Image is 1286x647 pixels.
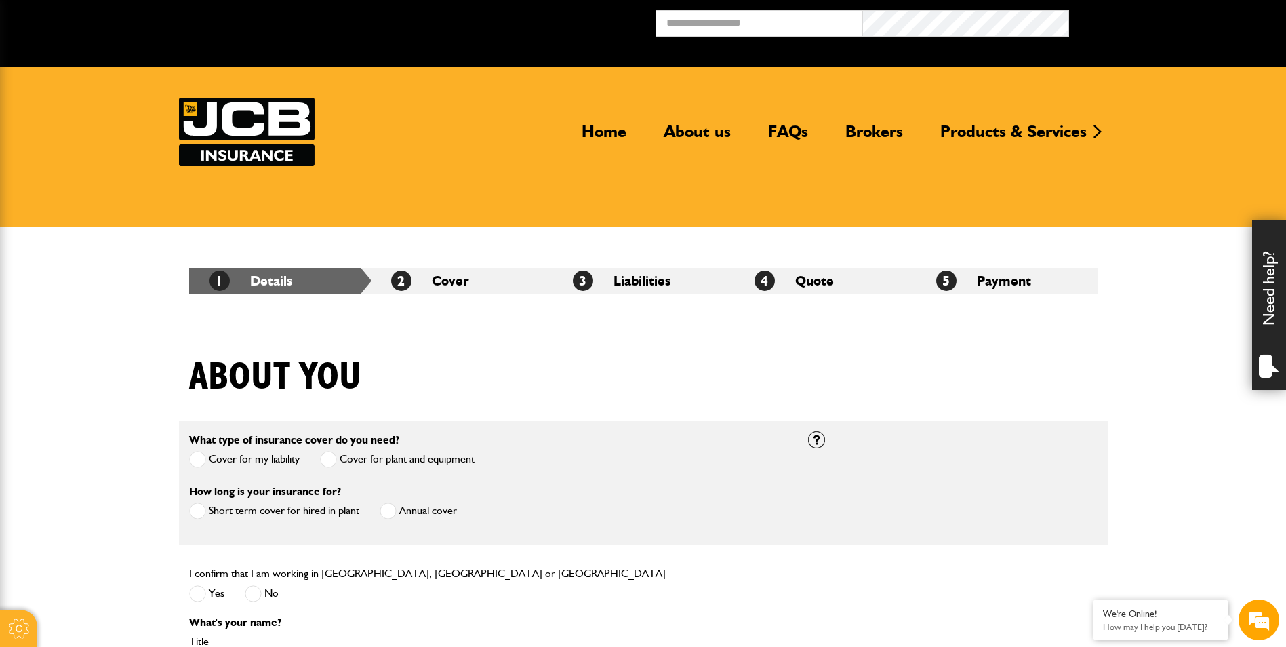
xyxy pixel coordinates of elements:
[916,268,1098,294] li: Payment
[371,268,552,294] li: Cover
[391,271,411,291] span: 2
[320,451,475,468] label: Cover for plant and equipment
[936,271,957,291] span: 5
[189,486,341,497] label: How long is your insurance for?
[835,121,913,153] a: Brokers
[734,268,916,294] li: Quote
[189,355,361,400] h1: About you
[758,121,818,153] a: FAQs
[209,271,230,291] span: 1
[552,268,734,294] li: Liabilities
[654,121,741,153] a: About us
[189,636,788,647] label: Title
[189,503,359,519] label: Short term cover for hired in plant
[189,617,788,628] p: What's your name?
[179,98,315,166] a: JCB Insurance Services
[1252,220,1286,390] div: Need help?
[1103,622,1218,632] p: How may I help you today?
[573,271,593,291] span: 3
[189,268,371,294] li: Details
[1069,10,1276,31] button: Broker Login
[1103,608,1218,620] div: We're Online!
[245,585,279,602] label: No
[189,435,399,446] label: What type of insurance cover do you need?
[571,121,637,153] a: Home
[189,451,300,468] label: Cover for my liability
[179,98,315,166] img: JCB Insurance Services logo
[189,585,224,602] label: Yes
[189,568,666,579] label: I confirm that I am working in [GEOGRAPHIC_DATA], [GEOGRAPHIC_DATA] or [GEOGRAPHIC_DATA]
[755,271,775,291] span: 4
[930,121,1097,153] a: Products & Services
[380,503,457,519] label: Annual cover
